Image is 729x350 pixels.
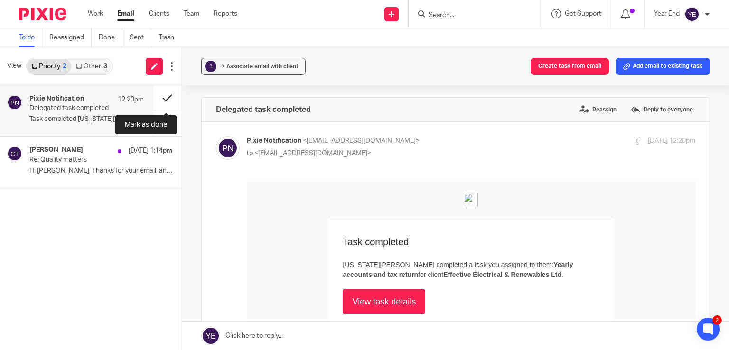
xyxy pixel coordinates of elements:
[130,28,151,47] a: Sent
[96,111,178,135] a: View task details
[428,11,513,20] input: Search
[96,81,352,101] p: [US_STATE][PERSON_NAME] completed a task you assigned to them: for client .
[96,57,352,69] h3: Task completed
[303,138,420,144] span: <[EMAIL_ADDRESS][DOMAIN_NAME]>
[117,9,134,18] a: Email
[149,9,169,18] a: Clients
[63,63,66,70] div: 2
[118,95,144,104] p: 12:20pm
[71,59,112,74] a: Other3
[29,95,84,103] h4: Pixie Notification
[184,9,199,18] a: Team
[96,163,347,172] pre: [URL][DOMAIN_NAME]
[201,58,306,75] button: ? + Associate email with client
[19,28,42,47] a: To do
[216,136,240,160] img: svg%3E
[247,138,301,144] span: Pixie Notification
[99,28,122,47] a: Done
[565,10,601,17] span: Get Support
[7,95,22,110] img: svg%3E
[29,146,83,154] h4: [PERSON_NAME]
[88,9,103,18] a: Work
[129,146,172,156] p: [DATE] 1:14pm
[616,58,710,75] button: Add email to existing task
[628,102,695,117] label: Reply to everyone
[712,315,722,325] div: 2
[7,146,22,161] img: svg%3E
[654,9,680,18] p: Year End
[7,61,21,71] span: View
[648,136,695,146] p: [DATE] 12:20pm
[216,105,311,114] h4: Delegated task completed
[49,28,92,47] a: Reassigned
[247,150,253,157] span: to
[531,58,609,75] button: Create task from email
[159,28,181,47] a: Trash
[577,102,619,117] label: Reassign
[179,208,270,225] p: Made by Pixie International Limited Calder & Co, [STREET_ADDRESS]
[205,61,216,72] div: ?
[103,63,107,70] div: 3
[29,104,121,112] p: Delegated task completed
[96,82,326,100] b: Yearly accounts and tax return
[19,8,66,20] img: Pixie
[254,150,371,157] span: <[EMAIL_ADDRESS][DOMAIN_NAME]>
[96,145,347,172] div: If the button above does not work, please copy and paste the following URL into your browser:
[214,9,237,18] a: Reports
[27,59,71,74] a: Priority2
[684,7,700,22] img: svg%3E
[29,115,144,123] p: Task completed [US_STATE][PERSON_NAME] completed...
[29,156,144,164] p: Re: Quality matters
[196,92,315,100] b: Effective Electrical & Renewables Ltd
[222,64,299,69] span: + Associate email with client
[29,167,172,175] p: Hi [PERSON_NAME], Thanks for your email, and apologies...
[217,14,231,28] img: Switch Accountants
